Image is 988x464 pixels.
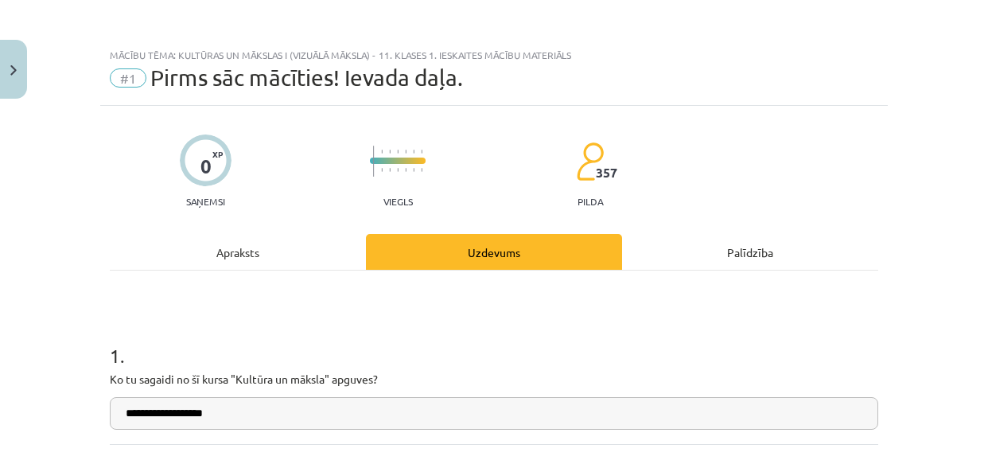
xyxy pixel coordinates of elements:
[110,68,146,88] span: #1
[10,65,17,76] img: icon-close-lesson-0947bae3869378f0d4975bcd49f059093ad1ed9edebbc8119c70593378902aed.svg
[421,150,422,154] img: icon-short-line-57e1e144782c952c97e751825c79c345078a6d821885a25fce030b3d8c18986b.svg
[405,150,406,154] img: icon-short-line-57e1e144782c952c97e751825c79c345078a6d821885a25fce030b3d8c18986b.svg
[381,168,383,172] img: icon-short-line-57e1e144782c952c97e751825c79c345078a6d821885a25fce030b3d8c18986b.svg
[180,196,231,207] p: Saņemsi
[366,234,622,270] div: Uzdevums
[373,146,375,177] img: icon-long-line-d9ea69661e0d244f92f715978eff75569469978d946b2353a9bb055b3ed8787d.svg
[413,150,414,154] img: icon-short-line-57e1e144782c952c97e751825c79c345078a6d821885a25fce030b3d8c18986b.svg
[397,150,399,154] img: icon-short-line-57e1e144782c952c97e751825c79c345078a6d821885a25fce030b3d8c18986b.svg
[212,150,223,158] span: XP
[389,168,391,172] img: icon-short-line-57e1e144782c952c97e751825c79c345078a6d821885a25fce030b3d8c18986b.svg
[389,150,391,154] img: icon-short-line-57e1e144782c952c97e751825c79c345078a6d821885a25fce030b3d8c18986b.svg
[200,155,212,177] div: 0
[381,150,383,154] img: icon-short-line-57e1e144782c952c97e751825c79c345078a6d821885a25fce030b3d8c18986b.svg
[413,168,414,172] img: icon-short-line-57e1e144782c952c97e751825c79c345078a6d821885a25fce030b3d8c18986b.svg
[596,166,617,180] span: 357
[110,371,878,388] p: Ko tu sagaidi no šī kursa "Kultūra un māksla" apguves?
[576,142,604,181] img: students-c634bb4e5e11cddfef0936a35e636f08e4e9abd3cc4e673bd6f9a4125e45ecb1.svg
[110,234,366,270] div: Apraksts
[150,64,463,91] span: Pirms sāc mācīties! Ievada daļa.
[397,168,399,172] img: icon-short-line-57e1e144782c952c97e751825c79c345078a6d821885a25fce030b3d8c18986b.svg
[622,234,878,270] div: Palīdzība
[578,196,603,207] p: pilda
[110,317,878,366] h1: 1 .
[110,49,878,60] div: Mācību tēma: Kultūras un mākslas i (vizuālā māksla) - 11. klases 1. ieskaites mācību materiāls
[383,196,413,207] p: Viegls
[405,168,406,172] img: icon-short-line-57e1e144782c952c97e751825c79c345078a6d821885a25fce030b3d8c18986b.svg
[421,168,422,172] img: icon-short-line-57e1e144782c952c97e751825c79c345078a6d821885a25fce030b3d8c18986b.svg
